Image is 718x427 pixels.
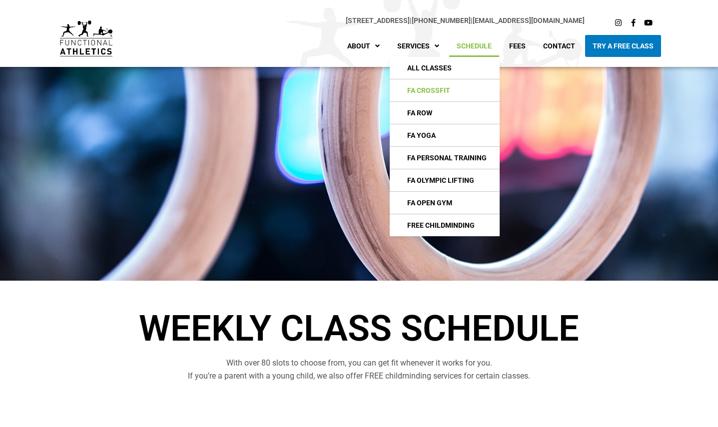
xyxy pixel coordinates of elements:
a: [PHONE_NUMBER] [412,16,471,24]
img: default-logo [60,20,112,56]
a: FA CrossFIt [390,79,500,101]
a: FA Open Gym [390,192,500,214]
a: Fees [502,35,533,57]
a: FA Personal Training [390,147,500,169]
a: FA Olympic Lifting [390,169,500,191]
a: Services [390,35,447,57]
a: About [340,35,387,57]
a: Schedule [449,35,499,57]
p: | [132,15,585,26]
a: All Classes [390,57,500,79]
a: Try A Free Class [585,35,661,57]
span: | [346,16,412,24]
a: Contact [536,35,583,57]
a: Free Childminding [390,214,500,236]
a: FA Row [390,102,500,124]
h1: Weekly Class Schedule [79,311,639,347]
a: [STREET_ADDRESS] [346,16,410,24]
p: With over 80 slots to choose from, you can get fit whenever it works for you. If you’re a parent ... [79,357,639,383]
a: [EMAIL_ADDRESS][DOMAIN_NAME] [473,16,585,24]
a: FA Yoga [390,124,500,146]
